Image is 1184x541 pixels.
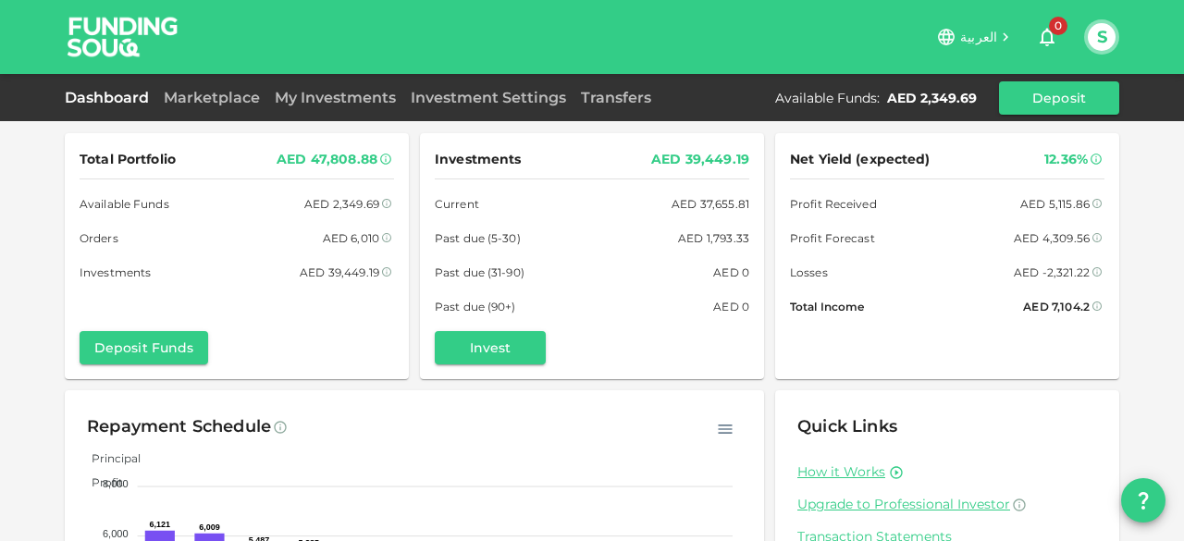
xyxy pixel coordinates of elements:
[435,331,546,364] button: Invest
[1014,263,1090,282] div: AED -2,321.22
[1049,17,1067,35] span: 0
[713,297,749,316] div: AED 0
[1020,194,1090,214] div: AED 5,115.86
[573,89,659,106] a: Transfers
[790,194,877,214] span: Profit Received
[1088,23,1116,51] button: S
[267,89,403,106] a: My Investments
[277,148,377,171] div: AED 47,808.88
[790,297,864,316] span: Total Income
[435,297,516,316] span: Past due (90+)
[790,228,875,248] span: Profit Forecast
[797,496,1097,513] a: Upgrade to Professional Investor
[1023,297,1090,316] div: AED 7,104.2
[80,148,176,171] span: Total Portfolio
[651,148,749,171] div: AED 39,449.19
[1121,478,1165,523] button: question
[323,228,379,248] div: AED 6,010
[790,148,931,171] span: Net Yield (expected)
[403,89,573,106] a: Investment Settings
[797,496,1010,512] span: Upgrade to Professional Investor
[80,263,151,282] span: Investments
[78,475,123,489] span: Profit
[797,463,885,481] a: How it Works
[65,89,156,106] a: Dashboard
[435,148,521,171] span: Investments
[103,528,129,539] tspan: 6,000
[78,451,141,465] span: Principal
[672,194,749,214] div: AED 37,655.81
[435,194,479,214] span: Current
[80,331,208,364] button: Deposit Funds
[678,228,749,248] div: AED 1,793.33
[960,29,997,45] span: العربية
[156,89,267,106] a: Marketplace
[790,263,828,282] span: Losses
[1029,18,1066,55] button: 0
[797,416,897,436] span: Quick Links
[999,81,1119,115] button: Deposit
[1044,148,1088,171] div: 12.36%
[1014,228,1090,248] div: AED 4,309.56
[304,194,379,214] div: AED 2,349.69
[775,89,880,107] div: Available Funds :
[713,263,749,282] div: AED 0
[300,263,379,282] div: AED 39,449.19
[887,89,977,107] div: AED 2,349.69
[80,228,118,248] span: Orders
[80,194,169,214] span: Available Funds
[435,263,524,282] span: Past due (31-90)
[103,478,129,489] tspan: 8,000
[87,412,271,442] div: Repayment Schedule
[435,228,521,248] span: Past due (5-30)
